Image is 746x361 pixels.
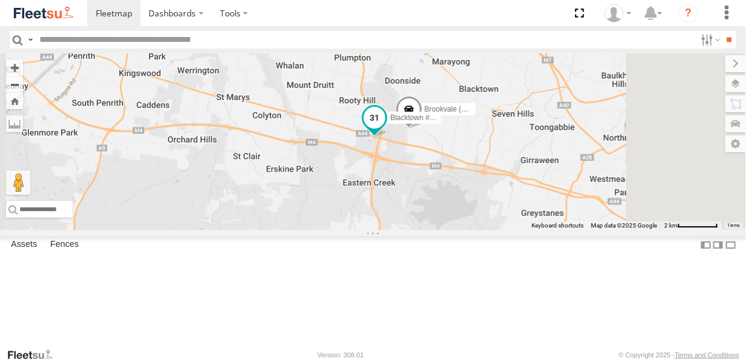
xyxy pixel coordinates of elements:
label: Fences [44,237,85,254]
img: fleetsu-logo-horizontal.svg [12,5,75,21]
label: Hide Summary Table [725,236,737,254]
button: Map Scale: 2 km per 63 pixels [661,221,722,230]
a: Terms (opens in new tab) [728,223,741,228]
label: Assets [5,237,43,254]
button: Zoom Home [6,93,23,109]
button: Drag Pegman onto the map to open Street View [6,170,30,195]
div: © Copyright 2025 - [619,351,739,359]
label: Search Query [25,31,35,49]
div: Adrian Singleton [601,4,636,22]
span: Map data ©2025 Google [591,222,657,229]
button: Zoom in [6,59,23,76]
label: Dock Summary Table to the Right [712,236,724,254]
label: Measure [6,115,23,132]
button: Zoom out [6,76,23,93]
a: Terms and Conditions [675,351,739,359]
span: Blacktown #2 (T05 - [PERSON_NAME]) [390,113,519,121]
i: ? [679,4,698,23]
div: Version: 308.01 [318,351,364,359]
button: Keyboard shortcuts [531,221,584,230]
span: Brookvale (T10 - [PERSON_NAME]) [424,105,542,113]
label: Map Settings [725,135,746,152]
label: Search Filter Options [696,31,722,49]
span: 2 km [664,222,678,229]
a: Visit our Website [7,349,62,361]
label: Dock Summary Table to the Left [700,236,712,254]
